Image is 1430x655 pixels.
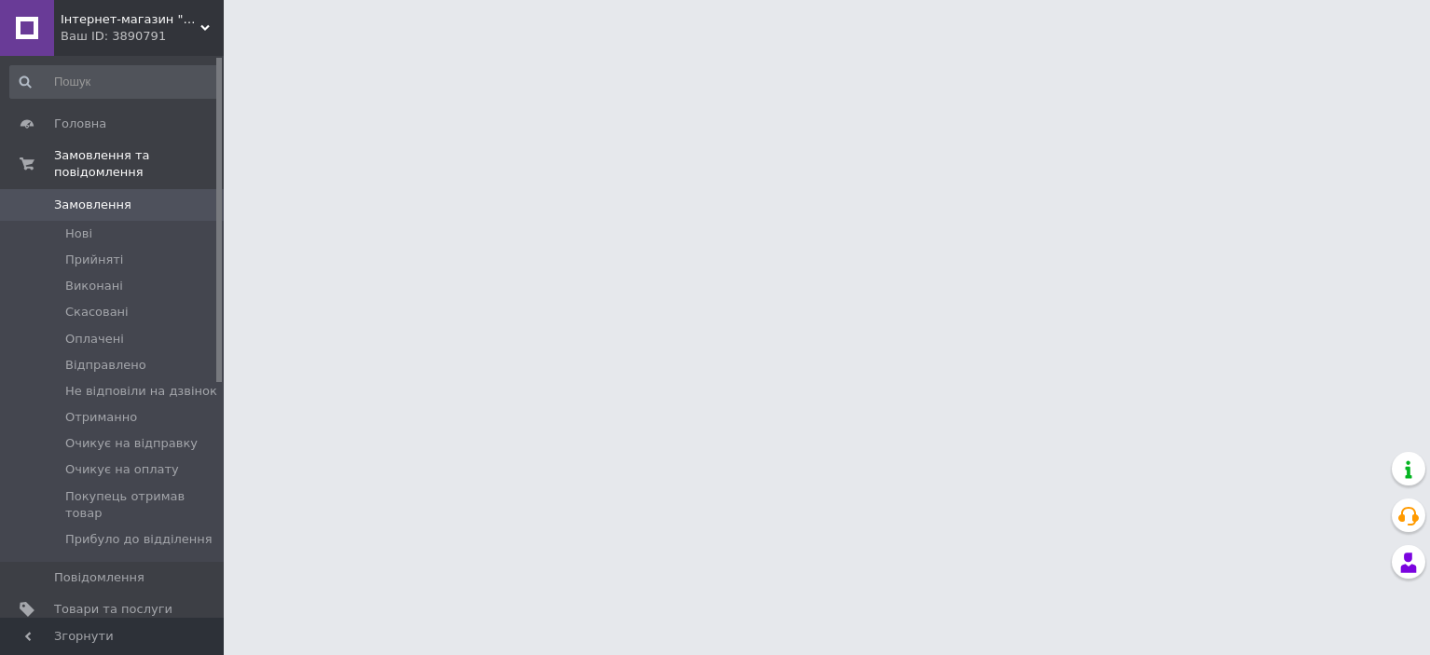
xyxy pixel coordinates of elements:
span: Головна [54,116,106,132]
span: Покупець отримав товар [65,488,218,522]
span: Повідомлення [54,569,144,586]
span: Відправлено [65,357,146,374]
div: Ваш ID: 3890791 [61,28,224,45]
span: Оплачені [65,331,124,348]
span: Прийняті [65,252,123,268]
span: Очикує на оплату [65,461,179,478]
span: Товари та послуги [54,601,172,618]
span: Скасовані [65,304,129,321]
span: Прибуло до відділення [65,531,213,548]
input: Пошук [9,65,220,99]
span: Інтернет-магазин "ELEGRANTIK" [61,11,200,28]
span: Очикує на відправку [65,435,198,452]
span: Не відповіли на дзвінок [65,383,217,400]
span: Отриманно [65,409,137,426]
span: Виконані [65,278,123,294]
span: Замовлення [54,197,131,213]
span: Замовлення та повідомлення [54,147,224,181]
span: Нові [65,225,92,242]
